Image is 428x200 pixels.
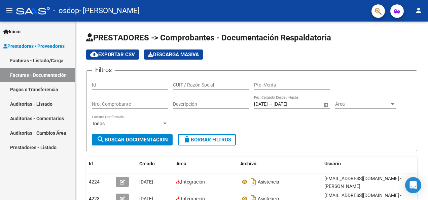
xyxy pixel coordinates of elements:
[139,179,153,185] span: [DATE]
[53,3,79,18] span: - osdop
[86,157,113,171] datatable-header-cell: Id
[90,52,135,58] span: Exportar CSV
[335,101,390,107] span: Área
[178,134,236,145] button: Borrar Filtros
[92,134,173,145] button: Buscar Documentacion
[240,161,256,166] span: Archivo
[89,161,93,166] span: Id
[174,157,238,171] datatable-header-cell: Area
[324,176,401,189] span: [EMAIL_ADDRESS][DOMAIN_NAME] - [PERSON_NAME]
[139,161,155,166] span: Creado
[92,121,105,126] span: Todos
[324,161,341,166] span: Usuario
[183,137,231,143] span: Borrar Filtros
[322,157,423,171] datatable-header-cell: Usuario
[405,177,421,193] div: Open Intercom Messenger
[144,49,203,60] button: Descarga Masiva
[3,28,21,35] span: Inicio
[144,49,203,60] app-download-masive: Descarga masiva de comprobantes (adjuntos)
[137,157,174,171] datatable-header-cell: Creado
[90,50,98,58] mat-icon: cloud_download
[254,101,268,107] input: Fecha inicio
[97,135,105,143] mat-icon: search
[269,101,272,107] span: –
[86,49,139,60] button: Exportar CSV
[92,65,115,75] h3: Filtros
[97,137,168,143] span: Buscar Documentacion
[415,6,423,14] mat-icon: person
[89,179,100,185] span: 4224
[258,179,279,185] span: Asistencia
[274,101,307,107] input: Fecha fin
[322,101,329,108] button: Open calendar
[181,179,205,185] span: Integración
[176,161,186,166] span: Area
[5,6,13,14] mat-icon: menu
[249,176,258,187] i: Descargar documento
[86,33,331,42] span: PRESTADORES -> Comprobantes - Documentación Respaldatoria
[183,135,191,143] mat-icon: delete
[238,157,322,171] datatable-header-cell: Archivo
[148,52,199,58] span: Descarga Masiva
[3,42,65,50] span: Prestadores / Proveedores
[79,3,140,18] span: - [PERSON_NAME]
